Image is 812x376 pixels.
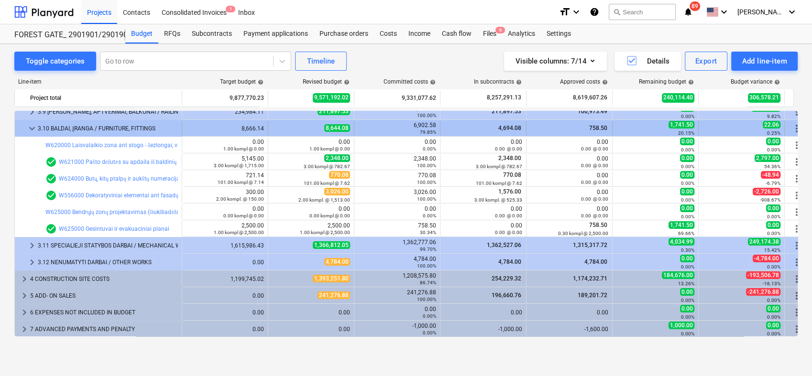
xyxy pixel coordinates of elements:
div: 4 CONSTRUCTION SITE COSTS [30,271,178,287]
small: 15.42% [764,247,780,253]
div: 234,984.11 [186,108,264,115]
span: 240,114.40 [662,93,694,102]
div: 1,362,777.06 [358,239,436,252]
span: 306,578.21 [748,93,780,102]
small: 0.00% [767,231,780,236]
span: More actions [791,240,802,251]
div: Revised budget [303,78,350,85]
div: 2,500.00 [186,222,264,236]
div: Files [477,24,502,43]
div: 0.00 [272,139,350,152]
div: Approved costs [560,78,608,85]
div: Subcontracts [186,24,238,43]
span: 1,741.50 [669,121,694,129]
span: 0.00 [680,154,694,162]
small: 1.00 kompl @ 0.00 [223,146,264,151]
span: 1,362,527.06 [486,242,522,248]
small: 0.00% [767,147,780,152]
small: 0.00 @ 0.00 [581,146,608,151]
div: Settings [541,24,577,43]
small: 0.00% [681,264,694,269]
div: 2,500.00 [272,222,350,236]
span: 249,174.38 [748,238,780,246]
span: More actions [791,190,802,201]
span: -2,726.00 [753,188,780,195]
span: More actions [791,323,802,335]
span: 9,571,192.02 [313,93,350,102]
small: 3.00 kompl. @ 525.33 [474,197,522,203]
i: keyboard_arrow_down [571,6,582,18]
span: -193,506.78 [746,271,780,279]
span: 1,576.00 [497,188,522,195]
small: 0.00% [767,298,780,303]
div: FOREST GATE_ 2901901/2901902/2901903 [14,30,114,40]
a: Files6 [477,24,502,43]
small: 0.00 @ 0.00 [495,230,522,235]
small: 0.00 @ 0.00 [581,180,608,185]
span: 8,644.08 [324,124,350,132]
div: 0.00 [530,172,608,185]
small: 54.36% [764,164,780,169]
span: 758.50 [588,125,608,131]
i: format_size [559,6,571,18]
small: 13.26% [678,281,694,286]
div: 3,026.00 [358,189,436,202]
small: 0.00 @ 0.00 [581,196,608,202]
span: Line-item has 2 RFQs [45,173,57,184]
span: 1,741.50 [669,221,694,229]
div: Budget variance [731,78,780,85]
span: 0.00 [766,221,780,229]
span: 211,897.53 [318,107,350,115]
span: 4,034.99 [669,238,694,246]
small: 0.00% [681,181,694,186]
div: 5 ADD- ON SALES [30,288,178,303]
span: 4,694.08 [497,125,522,131]
span: More actions [791,140,802,151]
div: 0.00 [444,139,522,152]
div: 0.00 [530,205,608,219]
span: More actions [791,123,802,134]
span: 0.00 [680,138,694,145]
div: 0.00 [530,155,608,169]
button: Details [614,52,681,71]
a: W621000 Pašto dėžutės su apdaila iš baldinių plokščių [59,159,198,165]
span: 0.00 [766,322,780,329]
a: W625000 Gesintuvai ir evakuaciniai planai [59,226,169,232]
div: Remaining budget [639,78,694,85]
small: 0.00% [681,314,694,320]
span: help [772,79,780,85]
span: 8,619,607.26 [572,94,608,102]
div: 758.50 [358,222,436,236]
span: help [514,79,522,85]
small: -6.79% [766,181,780,186]
span: 241,276.88 [318,291,350,299]
span: -48.94 [761,171,780,179]
div: Details [626,55,669,67]
span: keyboard_arrow_right [26,106,38,118]
small: 0.00% [681,214,694,219]
span: help [686,79,694,85]
a: RFQs [158,24,186,43]
span: 196,660.76 [491,292,522,299]
small: 2.00 kompl. @ 1,513.00 [298,197,350,203]
div: 0.00 [444,222,522,236]
div: Toggle categories [26,55,85,67]
div: Analytics [502,24,541,43]
button: Timeline [295,52,347,71]
div: 0.00 [186,326,264,333]
small: 0.00 kompl @ 0.00 [223,213,264,218]
small: 99.70% [420,247,436,252]
span: More actions [791,273,802,285]
div: Line-item [14,78,182,85]
div: 9,331,077.62 [358,90,436,106]
small: 1.00 kompl @ 2,500.00 [300,230,350,235]
span: 211,897.53 [491,108,522,115]
div: 6 EXPENSES NOT INCLUDED IN BUDGET [30,305,178,320]
div: 211,897.53 [358,105,436,118]
a: W556000 Dekoratyviniai elementai ant fasadų: vėliavėlės laikiklis, namo nr. [59,192,251,199]
a: Costs [374,24,403,43]
i: Knowledge base [590,6,599,18]
span: 0.00 [766,305,780,312]
div: -1,600.00 [530,326,608,333]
